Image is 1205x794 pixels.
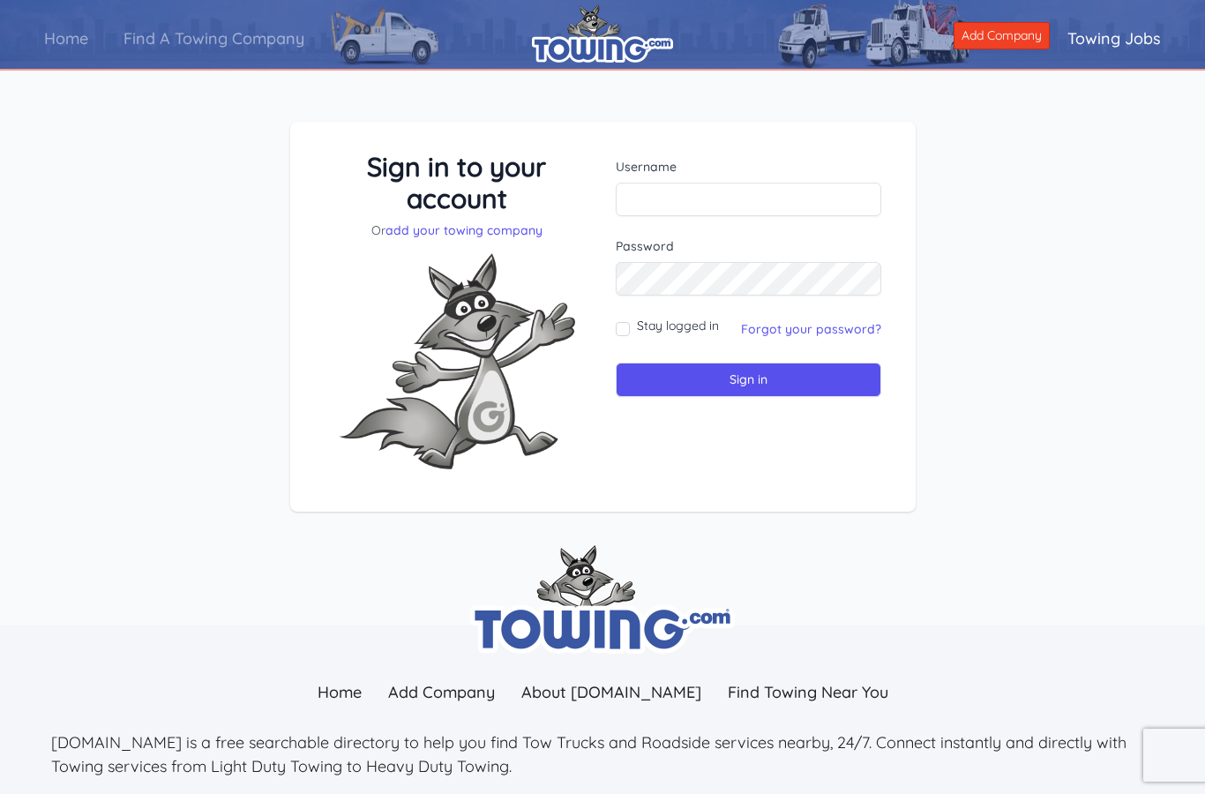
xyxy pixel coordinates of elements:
img: towing [470,545,735,654]
label: Stay logged in [637,317,719,334]
h3: Sign in to your account [325,151,590,214]
a: About [DOMAIN_NAME] [508,673,715,711]
p: Or [325,221,590,239]
a: Add Company [954,22,1050,49]
a: Home [26,13,106,64]
a: Add Company [375,673,508,711]
a: Find A Towing Company [106,13,322,64]
img: Fox-Excited.png [325,239,589,483]
a: Find Towing Near You [715,673,902,711]
img: logo.png [532,4,673,63]
p: [DOMAIN_NAME] is a free searchable directory to help you find Tow Trucks and Roadside services ne... [51,730,1154,778]
a: Forgot your password? [741,321,881,337]
label: Password [616,237,881,255]
a: Towing Jobs [1050,13,1179,64]
a: add your towing company [385,222,543,238]
a: Home [304,673,375,711]
input: Sign in [616,363,881,397]
label: Username [616,158,881,176]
